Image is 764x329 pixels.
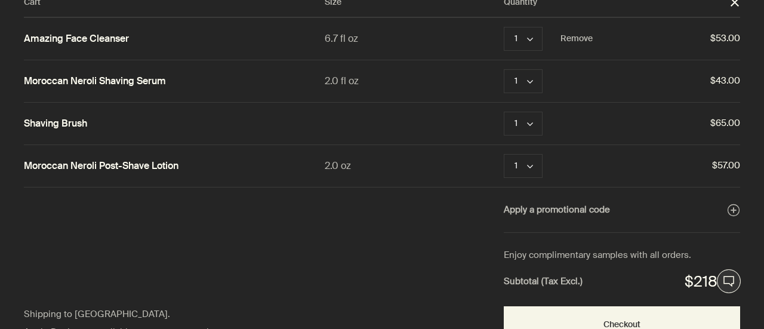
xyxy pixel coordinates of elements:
[24,118,87,130] a: Shaving Brush
[325,73,504,89] div: 2.0 fl oz
[325,158,504,174] div: 2.0 oz
[504,27,543,51] button: Quantity 1
[504,112,543,136] button: Quantity 1
[24,33,129,45] a: Amazing Face Cleanser
[504,202,740,218] button: Apply a promotional code
[593,158,740,174] span: $57.00
[560,32,593,46] button: Remove
[24,160,178,173] a: Moroccan Neroli Post-Shave Lotion
[504,274,583,290] strong: Subtotal (Tax Excl.)
[593,73,740,89] span: $43.00
[593,116,740,131] span: $65.00
[504,248,740,263] div: Enjoy complimentary samples with all orders.
[325,30,504,47] div: 6.7 fl oz
[24,307,236,322] div: Shipping to [GEOGRAPHIC_DATA].
[685,269,740,295] div: $218.00
[717,269,741,293] button: Live Assistance
[24,75,166,88] a: Moroccan Neroli Shaving Serum
[593,31,740,47] span: $53.00
[504,69,543,93] button: Quantity 1
[504,154,543,178] button: Quantity 1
